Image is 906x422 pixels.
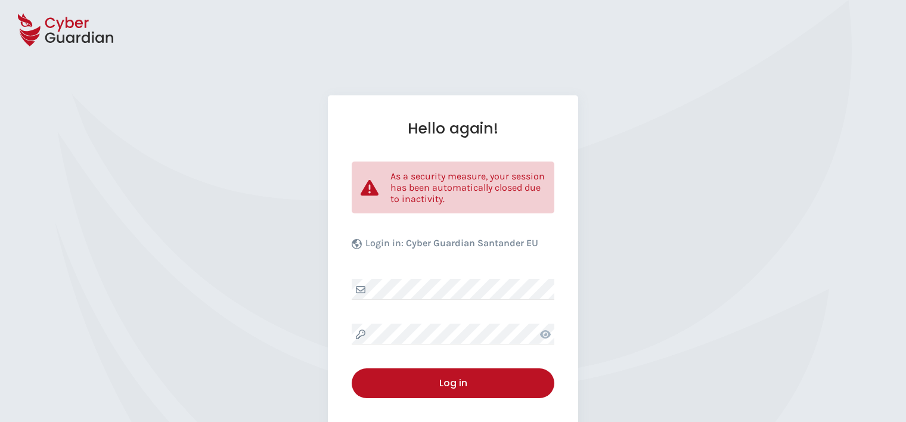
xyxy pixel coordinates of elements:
[361,376,545,390] div: Log in
[352,119,554,138] h1: Hello again!
[406,237,538,249] b: Cyber Guardian Santander EU
[352,368,554,398] button: Log in
[365,237,538,255] p: Login in:
[390,170,545,204] p: As a security measure, your session has been automatically closed due to inactivity.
